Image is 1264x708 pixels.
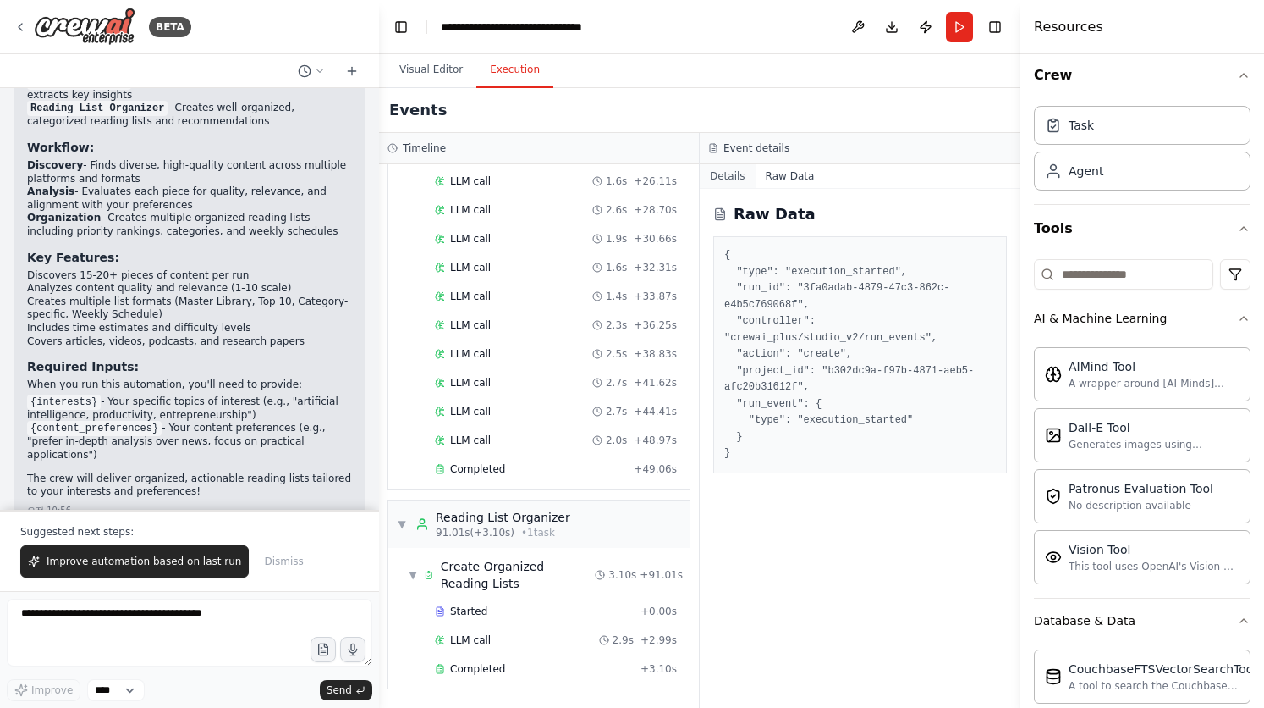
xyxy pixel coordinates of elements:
[1045,668,1062,685] img: CouchbaseFTSVectorSearchTool
[634,347,677,361] span: + 38.83s
[1069,661,1256,678] div: CouchbaseFTSVectorSearchTool
[450,633,491,647] span: LLM call
[327,683,352,697] span: Send
[27,504,71,517] div: 오전 10:56
[1069,560,1239,573] div: This tool uses OpenAI's Vision API to describe the contents of an image.
[441,19,631,36] nav: breadcrumb
[389,98,447,122] h2: Events
[27,360,139,373] strong: Required Inputs:
[27,422,352,462] li: - Your content preferences (e.g., "prefer in-depth analysis over news, focus on practical applica...
[1034,99,1250,204] div: Crew
[1045,427,1062,444] img: DallETool
[450,405,491,418] span: LLM call
[724,247,996,462] pre: { "type": "execution_started", "run_id": "3fa0adab-4879-47c3-862c-e4b5c769068f", "controller": "c...
[7,679,80,701] button: Improve
[1034,599,1250,643] button: Database & Data
[450,462,505,476] span: Completed
[450,347,491,361] span: LLM call
[27,282,352,296] li: Analyzes content quality and relevance (1-10 scale)
[149,17,191,37] div: BETA
[640,662,677,676] span: + 3.10s
[1069,163,1103,180] div: Agent
[756,164,825,188] button: Raw Data
[403,141,446,155] h3: Timeline
[608,568,636,582] span: 3.10s
[634,232,677,246] span: + 30.66s
[606,347,627,361] span: 2.5s
[1069,438,1239,451] div: Generates images using OpenAI's Dall-E model.
[450,434,491,447] span: LLM call
[450,290,491,303] span: LLM call
[606,434,627,447] span: 2.0s
[1069,679,1256,693] div: A tool to search the Couchbase database for relevant information on internal documents.
[27,141,94,154] strong: Workflow:
[1034,296,1250,340] button: AI & Machine Learning
[27,101,168,116] code: Reading List Organizer
[700,164,756,188] button: Details
[27,159,352,185] li: - Finds diverse, high-quality content across multiple platforms and formats
[27,395,352,423] li: - Your specific topics of interest (e.g., "artificial intelligence, productivity, entrepreneurship")
[1034,17,1103,37] h4: Resources
[1045,366,1062,383] img: AIMindTool
[1069,419,1239,436] div: Dall-E Tool
[441,558,596,592] div: Create Organized Reading Lists
[606,203,627,217] span: 2.6s
[31,683,73,697] span: Improve
[606,376,627,390] span: 2.7s
[1045,549,1062,566] img: VisionTool
[27,185,74,197] strong: Analysis
[397,517,407,531] span: ▼
[27,473,352,499] p: The crew will deliver organized, actionable reading lists tailored to your interests and preferen...
[640,568,683,582] span: + 91.01s
[264,555,303,568] span: Dismiss
[1034,205,1250,252] button: Tools
[613,633,634,647] span: 2.9s
[1045,488,1062,505] img: PatronusEvalTool
[256,545,311,578] button: Dismiss
[1034,310,1167,327] div: AI & Machine Learning
[723,141,789,155] h3: Event details
[27,159,83,171] strong: Discovery
[450,662,505,676] span: Completed
[1034,340,1250,598] div: AI & Machine Learning
[476,53,553,88] button: Execution
[27,379,352,392] p: When you run this automation, you'll need to provide:
[27,212,101,224] strong: Organization
[340,637,365,662] button: Click to speak your automation idea
[450,376,491,390] span: LLM call
[1069,480,1213,497] div: Patronus Evaluation Tool
[1034,52,1250,99] button: Crew
[606,261,627,274] span: 1.6s
[606,232,627,246] span: 1.9s
[436,526,514,539] span: 91.01s (+3.10s)
[27,102,352,129] li: - Creates well-organized, categorized reading lists and recommendations
[436,509,570,526] div: Reading List Organizer
[1069,499,1213,512] div: No description available
[634,318,677,332] span: + 36.25s
[27,395,101,410] code: {interests}
[450,605,487,618] span: Started
[20,545,249,578] button: Improve automation based on last run
[338,61,365,81] button: Start a new chat
[606,290,627,303] span: 1.4s
[27,75,352,102] li: - Evaluates content quality, relevance, and extracts key insights
[521,526,555,539] span: • 1 task
[320,680,372,700] button: Send
[1069,358,1239,375] div: AIMind Tool
[409,568,417,582] span: ▼
[27,269,352,283] li: Discovers 15-20+ pieces of content per run
[450,232,491,246] span: LLM call
[27,322,352,335] li: Includes time estimates and difficulty levels
[389,15,413,39] button: Hide left sidebar
[1069,541,1239,558] div: Vision Tool
[291,61,332,81] button: Switch to previous chat
[634,261,677,274] span: + 32.31s
[606,174,627,188] span: 1.6s
[634,174,677,188] span: + 26.11s
[450,203,491,217] span: LLM call
[27,296,352,322] li: Creates multiple list formats (Master Library, Top 10, Category-specific, Weekly Schedule)
[634,376,677,390] span: + 41.62s
[634,290,677,303] span: + 33.87s
[1034,612,1135,629] div: Database & Data
[634,462,677,476] span: + 49.06s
